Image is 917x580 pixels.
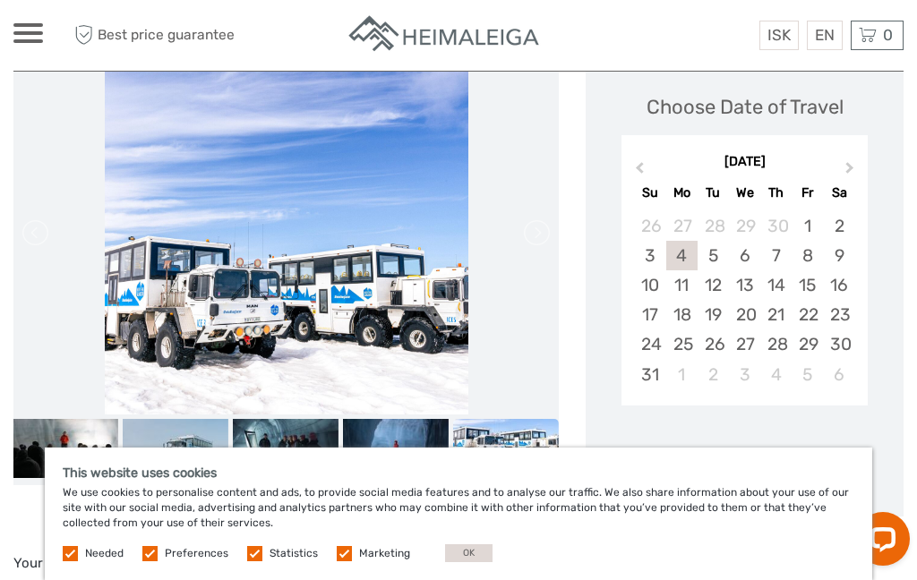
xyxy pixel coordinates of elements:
div: Choose Saturday, May 9th, 2026 [823,241,854,270]
span: Best price guarantee [70,21,236,50]
div: Choose Sunday, May 31st, 2026 [634,360,665,389]
div: month 2026-05 [627,211,861,389]
div: Choose Saturday, May 30th, 2026 [823,329,854,359]
div: EN [807,21,843,50]
div: Choose Tuesday, June 2nd, 2026 [698,360,729,389]
div: Choose Monday, April 27th, 2026 [666,211,698,241]
div: Choose Friday, May 22nd, 2026 [792,300,823,329]
div: Choose Saturday, May 16th, 2026 [823,270,854,300]
div: Fr [792,181,823,205]
div: Choose Monday, May 25th, 2026 [666,329,698,359]
img: 5fc49da5403b4b2993b807fafdf71ab0_slider_thumbnail.jpeg [343,419,449,478]
div: Choose Wednesday, June 3rd, 2026 [729,360,760,389]
div: Choose Thursday, June 4th, 2026 [760,360,792,389]
div: Choose Thursday, May 7th, 2026 [760,241,792,270]
label: Preferences [165,546,228,561]
div: Choose Tuesday, May 12th, 2026 [698,270,729,300]
img: 2e5d7b3ed9b74f299b8f658d6f95a1b2_slider_thumbnail.jpeg [13,419,118,478]
div: Choose Sunday, May 3rd, 2026 [634,241,665,270]
div: Choose Thursday, May 28th, 2026 [760,329,792,359]
div: Choose Tuesday, April 28th, 2026 [698,211,729,241]
div: Choose Sunday, April 26th, 2026 [634,211,665,241]
div: Th [760,181,792,205]
iframe: LiveChat chat widget [842,505,917,580]
div: Choose Wednesday, May 27th, 2026 [729,329,760,359]
div: Choose Wednesday, April 29th, 2026 [729,211,760,241]
p: Your Into The Glacier Adventure is truly a unique experience. [13,552,559,576]
div: Choose Saturday, May 23rd, 2026 [823,300,854,329]
div: Choose Monday, May 4th, 2026 [666,241,698,270]
div: Choose Monday, June 1st, 2026 [666,360,698,389]
div: Mo [666,181,698,205]
div: Tu [698,181,729,205]
span: ISK [767,26,791,44]
div: Su [634,181,665,205]
div: Choose Wednesday, May 13th, 2026 [729,270,760,300]
div: Choose Friday, May 29th, 2026 [792,329,823,359]
div: Choose Monday, May 18th, 2026 [666,300,698,329]
label: Marketing [359,546,410,561]
div: Choose Sunday, May 24th, 2026 [634,329,665,359]
img: d5ca64acc5f04623ba1612e41c7ac7b3_slider_thumbnail.jpeg [233,419,339,478]
div: Choose Thursday, April 30th, 2026 [760,211,792,241]
button: OK [445,544,493,562]
div: Choose Friday, May 8th, 2026 [792,241,823,270]
div: Choose Thursday, May 14th, 2026 [760,270,792,300]
div: Choose Sunday, May 17th, 2026 [634,300,665,329]
div: Sa [823,181,854,205]
img: aa82408ebe8143219dd30b897d36644f_slider_thumbnail.jpeg [123,419,228,478]
div: We use cookies to personalise content and ads, to provide social media features and to analyse ou... [45,448,872,580]
div: Choose Tuesday, May 19th, 2026 [698,300,729,329]
div: Choose Friday, May 15th, 2026 [792,270,823,300]
div: Choose Tuesday, May 26th, 2026 [698,329,729,359]
button: Next Month [837,158,866,186]
div: We [729,181,760,205]
div: Choose Wednesday, May 6th, 2026 [729,241,760,270]
div: Choose Thursday, May 21st, 2026 [760,300,792,329]
div: Choose Friday, May 1st, 2026 [792,211,823,241]
label: Needed [85,546,124,561]
span: 0 [880,26,896,44]
div: Choose Date of Travel [647,93,844,121]
div: Choose Saturday, June 6th, 2026 [823,360,854,389]
label: Statistics [270,546,318,561]
div: Choose Wednesday, May 20th, 2026 [729,300,760,329]
div: Choose Friday, June 5th, 2026 [792,360,823,389]
div: Choose Sunday, May 10th, 2026 [634,270,665,300]
img: 1e437575251a4435b8845fdd8034a4db_main_slider.jpeg [105,51,468,414]
div: Choose Saturday, May 2nd, 2026 [823,211,854,241]
h5: This website uses cookies [63,465,854,481]
img: Apartments in Reykjavik [347,13,544,57]
div: Choose Monday, May 11th, 2026 [666,270,698,300]
div: Choose Tuesday, May 5th, 2026 [698,241,729,270]
div: [DATE] [621,153,868,172]
button: Previous Month [623,158,652,186]
img: 1e437575251a4435b8845fdd8034a4db_slider_thumbnail.jpeg [453,419,559,478]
